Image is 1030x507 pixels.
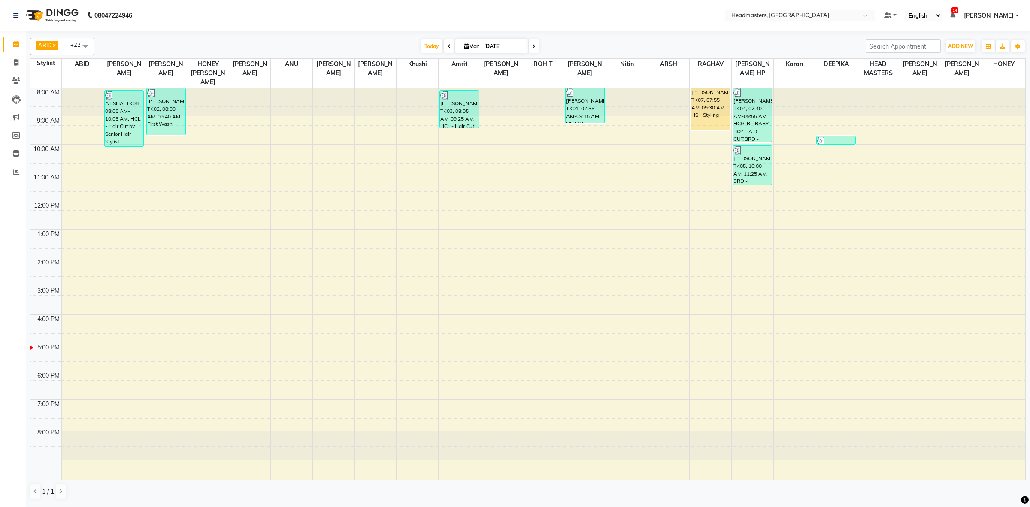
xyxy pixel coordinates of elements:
[36,230,61,239] div: 1:00 PM
[815,59,857,70] span: DEEPIKA
[648,59,690,70] span: ARSH
[732,59,773,79] span: [PERSON_NAME] HP
[733,146,772,185] div: [PERSON_NAME], TK05, 10:00 AM-11:25 AM, BRD - [PERSON_NAME]
[950,12,955,19] a: 14
[22,3,81,27] img: logo
[36,315,61,324] div: 4:00 PM
[440,91,479,128] div: [PERSON_NAME], TK03, 08:05 AM-09:25 AM, HCL - Hair Cut by Senior Hair Stylist
[36,371,61,380] div: 6:00 PM
[36,428,61,437] div: 8:00 PM
[817,136,855,144] div: [PERSON_NAME], TK02, 09:40 AM-10:00 AM, TH-EB - Eyebrows,TH-UL - [GEOGRAPHIC_DATA]
[36,286,61,295] div: 3:00 PM
[983,59,1025,70] span: HONEY
[522,59,564,70] span: ROHIT
[948,43,973,49] span: ADD NEW
[691,88,730,130] div: [PERSON_NAME], TK07, 07:55 AM-09:30 AM, HS - Styling
[951,7,958,13] span: 14
[421,39,442,53] span: Today
[964,11,1014,20] span: [PERSON_NAME]
[36,258,61,267] div: 2:00 PM
[480,59,522,79] span: [PERSON_NAME]
[145,59,187,79] span: [PERSON_NAME]
[36,400,61,409] div: 7:00 PM
[899,59,941,79] span: [PERSON_NAME]
[70,41,87,48] span: +22
[35,116,61,125] div: 9:00 AM
[355,59,397,79] span: [PERSON_NAME]
[482,40,524,53] input: 2025-09-01
[36,343,61,352] div: 5:00 PM
[42,487,54,496] span: 1 / 1
[397,59,438,70] span: Khushi
[857,59,899,79] span: HEAD MASTERS
[32,145,61,154] div: 10:00 AM
[187,59,229,88] span: HONEY [PERSON_NAME]
[690,59,731,70] span: RAGHAV
[733,88,772,142] div: [PERSON_NAME], TK04, 07:40 AM-09:55 AM, HCG-B - BABY BOY HAIR CUT,BRD - [PERSON_NAME]
[946,40,975,52] button: ADD NEW
[38,42,52,49] span: ABID
[147,88,185,135] div: [PERSON_NAME], TK02, 08:00 AM-09:40 AM, First Wash
[564,59,606,79] span: [PERSON_NAME]
[32,173,61,182] div: 11:00 AM
[462,43,482,49] span: Mon
[271,59,312,70] span: ANU
[313,59,354,79] span: [PERSON_NAME]
[566,88,604,123] div: [PERSON_NAME], TK01, 07:35 AM-09:15 AM, NL-EXT - Gel/Acrylic Extension
[105,91,143,146] div: ATISHA, TK06, 08:05 AM-10:05 AM, HCL - Hair Cut by Senior Hair Stylist
[229,59,271,79] span: [PERSON_NAME]
[35,88,61,97] div: 8:00 AM
[52,42,56,49] a: x
[94,3,132,27] b: 08047224946
[774,59,815,70] span: Karan
[62,59,103,70] span: ABID
[866,39,941,53] input: Search Appointment
[941,59,983,79] span: [PERSON_NAME]
[439,59,480,70] span: Amrit
[30,59,61,68] div: Stylist
[32,201,61,210] div: 12:00 PM
[103,59,145,79] span: [PERSON_NAME]
[606,59,648,70] span: Nitin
